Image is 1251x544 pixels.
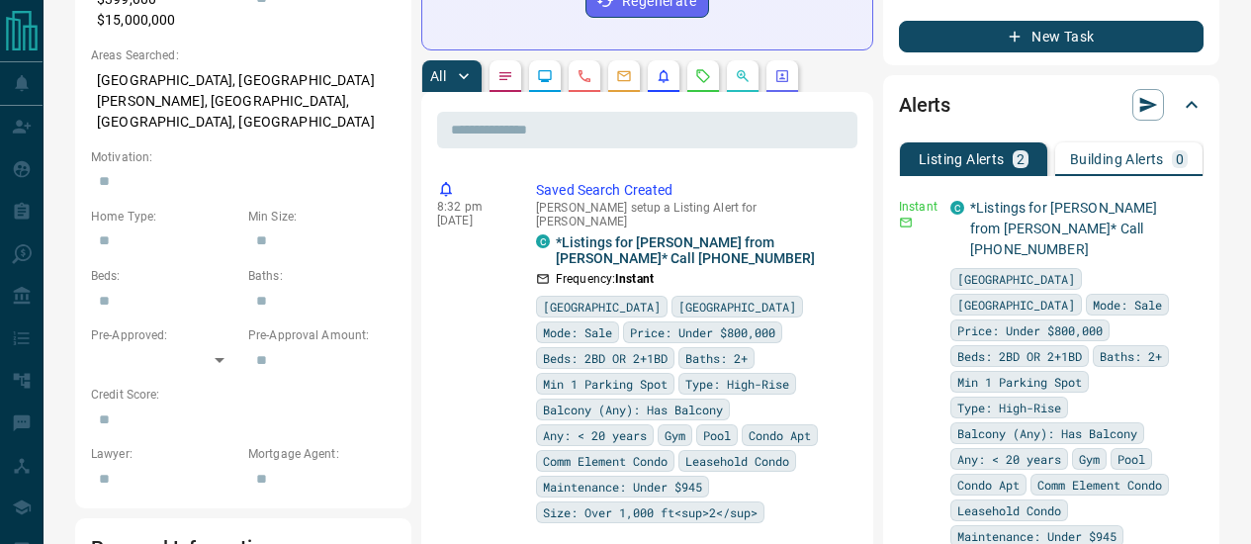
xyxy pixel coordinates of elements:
p: Building Alerts [1070,152,1164,166]
h2: Alerts [899,89,950,121]
p: Listing Alerts [919,152,1005,166]
p: Saved Search Created [536,180,849,201]
span: Price: Under $800,000 [630,322,775,342]
a: *Listings for [PERSON_NAME] from [PERSON_NAME]* Call [PHONE_NUMBER] [970,200,1158,257]
span: Balcony (Any): Has Balcony [543,400,723,419]
span: Balcony (Any): Has Balcony [957,423,1137,443]
svg: Requests [695,68,711,84]
p: 2 [1017,152,1025,166]
svg: Notes [497,68,513,84]
div: condos.ca [950,201,964,215]
span: Min 1 Parking Spot [543,374,668,394]
p: Areas Searched: [91,46,396,64]
p: Min Size: [248,208,396,226]
div: condos.ca [536,234,550,248]
p: Frequency: [556,270,654,288]
svg: Emails [616,68,632,84]
span: Any: < 20 years [543,425,647,445]
a: *Listings for [PERSON_NAME] from [PERSON_NAME]* Call [PHONE_NUMBER] [556,234,849,266]
span: Condo Apt [957,475,1020,495]
span: Beds: 2BD OR 2+1BD [957,346,1082,366]
span: Pool [703,425,731,445]
svg: Lead Browsing Activity [537,68,553,84]
p: Pre-Approved: [91,326,238,344]
svg: Calls [577,68,592,84]
button: New Task [899,21,1204,52]
p: [DATE] [437,214,506,227]
svg: Agent Actions [774,68,790,84]
svg: Email [899,216,913,229]
span: [GEOGRAPHIC_DATA] [543,297,661,317]
span: Comm Element Condo [1037,475,1162,495]
span: Comm Element Condo [543,451,668,471]
p: Lawyer: [91,445,238,463]
span: Mode: Sale [1093,295,1162,315]
span: Any: < 20 years [957,449,1061,469]
span: Price: Under $800,000 [957,320,1103,340]
span: Leasehold Condo [685,451,789,471]
span: Maintenance: Under $945 [543,477,702,497]
p: Motivation: [91,148,396,166]
span: Leasehold Condo [957,500,1061,520]
p: [PERSON_NAME] setup a Listing Alert for [PERSON_NAME] [536,201,849,228]
span: [GEOGRAPHIC_DATA] [678,297,796,317]
span: Baths: 2+ [1100,346,1162,366]
span: Baths: 2+ [685,348,748,368]
p: 0 [1176,152,1184,166]
span: [GEOGRAPHIC_DATA] [957,269,1075,289]
p: Instant [899,198,938,216]
p: 8:32 pm [437,200,506,214]
span: Beds: 2BD OR 2+1BD [543,348,668,368]
p: Beds: [91,267,238,285]
p: Baths: [248,267,396,285]
span: Type: High-Rise [957,398,1061,417]
p: Mortgage Agent: [248,445,396,463]
span: Mode: Sale [543,322,612,342]
p: Credit Score: [91,386,396,404]
span: Condo Apt [749,425,811,445]
span: Size: Over 1,000 ft<sup>2</sup> [543,502,758,522]
span: Pool [1117,449,1145,469]
span: Gym [1079,449,1100,469]
strong: Instant [615,272,654,286]
span: Min 1 Parking Spot [957,372,1082,392]
p: All [430,69,446,83]
span: Gym [665,425,685,445]
div: Alerts [899,81,1204,129]
p: Pre-Approval Amount: [248,326,396,344]
span: Type: High-Rise [685,374,789,394]
p: Home Type: [91,208,238,226]
svg: Listing Alerts [656,68,671,84]
span: [GEOGRAPHIC_DATA] [957,295,1075,315]
svg: Opportunities [735,68,751,84]
p: [GEOGRAPHIC_DATA], [GEOGRAPHIC_DATA][PERSON_NAME], [GEOGRAPHIC_DATA], [GEOGRAPHIC_DATA], [GEOGRAP... [91,64,396,138]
